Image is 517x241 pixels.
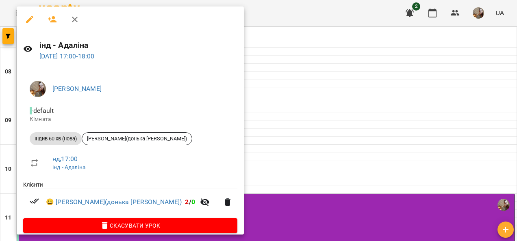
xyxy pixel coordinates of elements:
[30,221,231,230] span: Скасувати Урок
[82,135,192,142] span: [PERSON_NAME](донька [PERSON_NAME])
[185,198,195,206] b: /
[30,115,231,123] p: Кімната
[52,85,102,93] a: [PERSON_NAME]
[39,39,237,52] h6: інд - Адаліна
[82,132,192,145] div: [PERSON_NAME](донька [PERSON_NAME])
[23,218,237,233] button: Скасувати Урок
[52,164,85,170] a: інд - Адаліна
[30,196,39,206] svg: Візит сплачено
[46,197,182,207] a: 😀 [PERSON_NAME](донька [PERSON_NAME])
[30,81,46,97] img: 064cb9cc0df9fe3f3a40f0bf741a8fe7.JPG
[191,198,195,206] span: 0
[30,135,82,142] span: Індив 60 хв (нова)
[30,107,55,114] span: - default
[185,198,189,206] span: 2
[23,181,237,218] ul: Клієнти
[39,52,95,60] a: [DATE] 17:00-18:00
[52,155,78,163] a: нд , 17:00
